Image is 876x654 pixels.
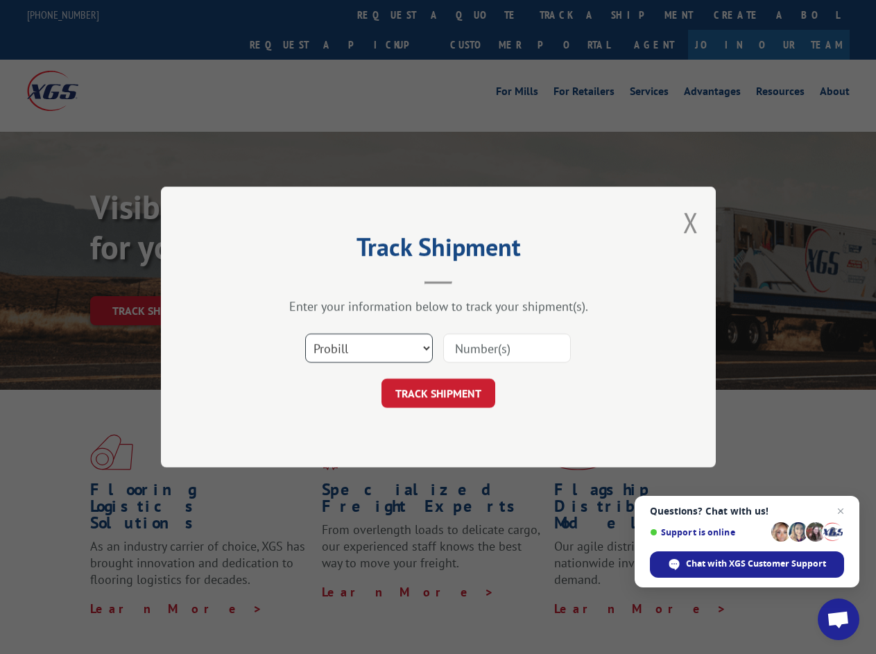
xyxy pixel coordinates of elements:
[230,298,646,314] div: Enter your information below to track your shipment(s).
[818,599,859,640] div: Open chat
[230,237,646,264] h2: Track Shipment
[381,379,495,408] button: TRACK SHIPMENT
[686,558,826,570] span: Chat with XGS Customer Support
[650,551,844,578] div: Chat with XGS Customer Support
[650,527,766,537] span: Support is online
[443,334,571,363] input: Number(s)
[683,204,698,241] button: Close modal
[650,506,844,517] span: Questions? Chat with us!
[832,503,849,519] span: Close chat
